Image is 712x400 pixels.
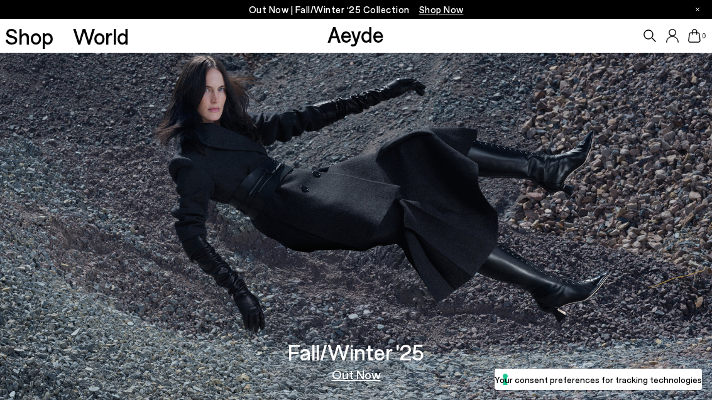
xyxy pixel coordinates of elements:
p: Out Now | Fall/Winter ‘25 Collection [249,2,464,18]
a: 0 [688,29,701,43]
a: Out Now [332,368,381,381]
a: Aeyde [327,21,384,47]
span: Navigate to /collections/new-in [419,4,464,15]
a: World [73,25,129,47]
a: Shop [5,25,53,47]
h3: Fall/Winter '25 [288,341,424,363]
label: Your consent preferences for tracking technologies [495,373,702,386]
button: Your consent preferences for tracking technologies [495,369,702,390]
span: 0 [701,33,707,40]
